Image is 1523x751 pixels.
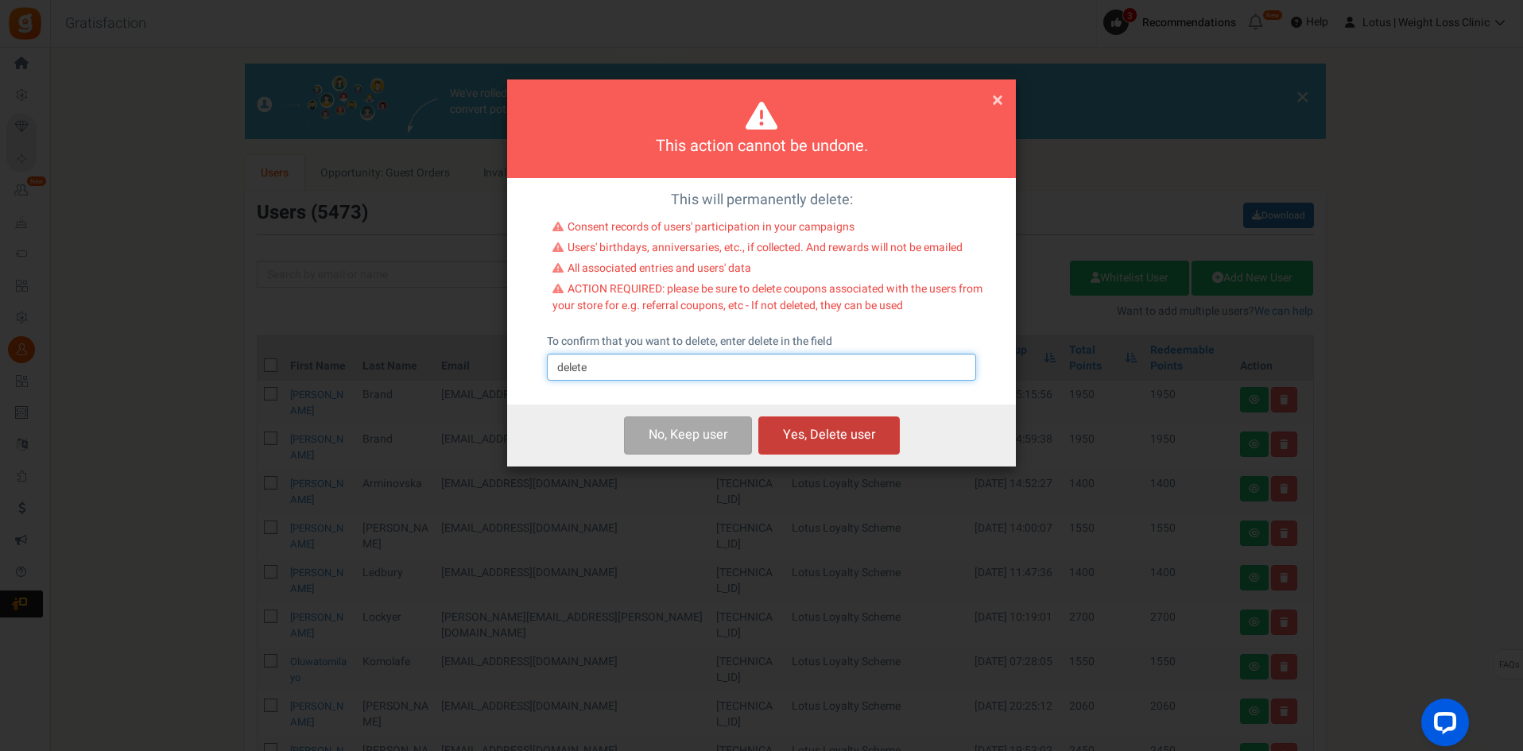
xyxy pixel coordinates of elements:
[547,334,832,350] label: To confirm that you want to delete, enter delete in the field
[519,190,1004,211] p: This will permanently delete:
[547,354,976,381] input: delete
[552,281,982,318] li: ACTION REQUIRED: please be sure to delete coupons associated with the users from your store for e...
[624,416,752,454] button: No, Keep user
[992,85,1003,115] span: ×
[758,416,900,454] button: Yes, Delete user
[552,219,982,240] li: Consent records of users' participation in your campaigns
[552,261,982,281] li: All associated entries and users' data
[527,135,996,158] h4: This action cannot be undone.
[552,240,982,261] li: Users' birthdays, anniversaries, etc., if collected. And rewards will not be emailed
